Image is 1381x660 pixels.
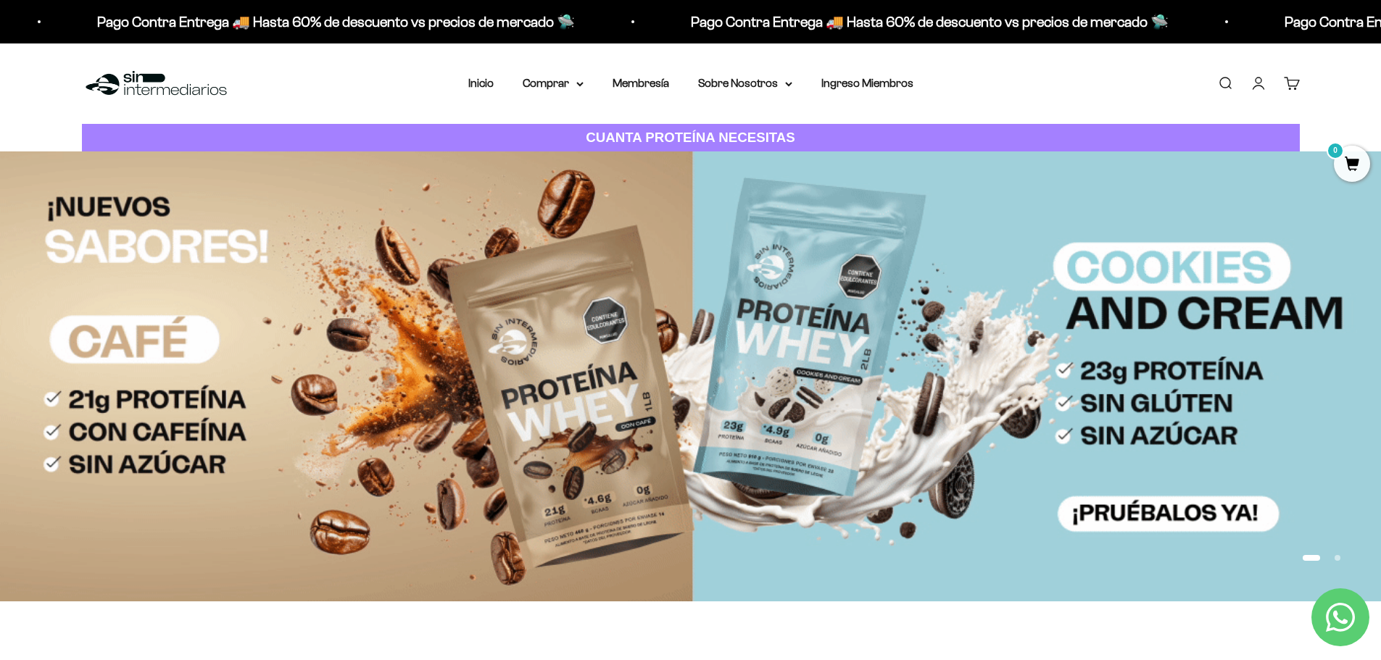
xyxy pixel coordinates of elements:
[523,74,584,93] summary: Comprar
[613,77,669,89] a: Membresía
[698,74,792,93] summary: Sobre Nosotros
[468,77,494,89] a: Inicio
[88,10,565,33] p: Pago Contra Entrega 🚚 Hasta 60% de descuento vs precios de mercado 🛸
[1334,157,1370,173] a: 0
[821,77,913,89] a: Ingreso Miembros
[82,124,1300,152] a: CUANTA PROTEÍNA NECESITAS
[1327,142,1344,159] mark: 0
[586,130,795,145] strong: CUANTA PROTEÍNA NECESITAS
[681,10,1159,33] p: Pago Contra Entrega 🚚 Hasta 60% de descuento vs precios de mercado 🛸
